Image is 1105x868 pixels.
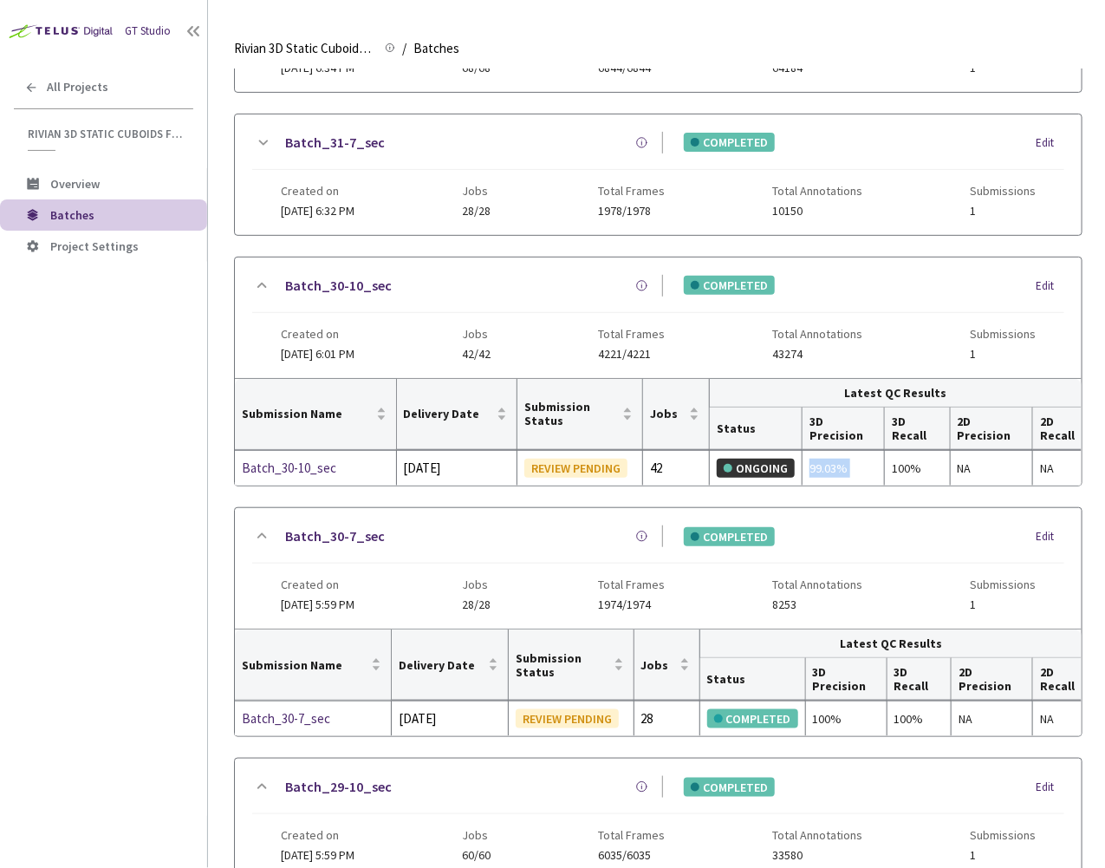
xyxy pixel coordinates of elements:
[707,709,798,728] div: COMPLETED
[281,847,354,863] span: [DATE] 5:59 PM
[598,849,665,862] span: 6035/6035
[242,407,373,421] span: Submission Name
[516,651,610,679] span: Submission Status
[462,828,491,842] span: Jobs
[970,578,1036,591] span: Submissions
[1033,408,1082,450] th: 2D Recall
[598,578,665,591] span: Total Frames
[1036,134,1064,152] div: Edit
[772,184,862,198] span: Total Annotations
[641,658,676,672] span: Jobs
[970,598,1036,611] span: 1
[1040,709,1075,728] div: NA
[516,709,619,728] div: REVIEW PENDING
[710,379,1082,408] th: Latest QC Results
[598,205,665,218] span: 1978/1978
[809,459,877,478] div: 99.03%
[281,828,354,842] span: Created on
[242,458,389,479] a: Batch_30-10_sec
[634,630,700,701] th: Jobs
[517,379,643,450] th: Submission Status
[402,38,406,59] li: /
[50,207,94,223] span: Batches
[50,238,139,254] span: Project Settings
[643,379,710,450] th: Jobs
[234,38,374,59] span: Rivian 3D Static Cuboids fixed[2024-25]
[397,379,517,450] th: Delivery Date
[281,578,354,591] span: Created on
[392,630,509,701] th: Delivery Date
[413,38,459,59] span: Batches
[970,62,1036,75] span: 1
[951,408,1033,450] th: 2D Precision
[598,327,665,341] span: Total Frames
[803,408,885,450] th: 3D Precision
[970,348,1036,361] span: 1
[772,828,862,842] span: Total Annotations
[1040,459,1075,478] div: NA
[684,276,775,295] div: COMPLETED
[285,132,385,153] a: Batch_31-7_sec
[970,828,1036,842] span: Submissions
[641,708,692,729] div: 28
[285,776,392,798] a: Batch_29-10_sec
[462,578,491,591] span: Jobs
[50,176,100,192] span: Overview
[242,708,384,729] a: Batch_30-7_sec
[806,658,887,701] th: 3D Precision
[235,258,1082,378] div: Batch_30-10_secCOMPLETEDEditCreated on[DATE] 6:01 PMJobs42/42Total Frames4221/4221Total Annotatio...
[772,578,862,591] span: Total Annotations
[684,133,775,152] div: COMPLETED
[1036,528,1064,545] div: Edit
[399,658,484,672] span: Delivery Date
[970,205,1036,218] span: 1
[772,348,862,361] span: 43274
[1036,277,1064,295] div: Edit
[970,849,1036,862] span: 1
[462,849,491,862] span: 60/60
[242,658,367,672] span: Submission Name
[700,630,1082,658] th: Latest QC Results
[813,709,880,728] div: 100%
[772,205,862,218] span: 10150
[281,346,354,362] span: [DATE] 6:01 PM
[285,275,392,297] a: Batch_30-10_sec
[710,408,803,450] th: Status
[885,408,950,450] th: 3D Recall
[717,459,795,478] div: ONGOING
[892,459,942,478] div: 100%
[598,184,665,198] span: Total Frames
[524,400,619,427] span: Submission Status
[772,62,862,75] span: 64184
[772,598,862,611] span: 8253
[404,407,493,421] span: Delivery Date
[684,527,775,546] div: COMPLETED
[524,459,627,478] div: REVIEW PENDING
[970,327,1036,341] span: Submissions
[772,327,862,341] span: Total Annotations
[399,708,501,729] div: [DATE]
[281,327,354,341] span: Created on
[462,62,491,75] span: 68/68
[509,630,634,701] th: Submission Status
[462,205,491,218] span: 28/28
[462,348,491,361] span: 42/42
[598,598,665,611] span: 1974/1974
[1033,658,1082,701] th: 2D Recall
[894,709,944,728] div: 100%
[598,62,665,75] span: 6844/6844
[887,658,952,701] th: 3D Recall
[281,597,354,612] span: [DATE] 5:59 PM
[1036,779,1064,796] div: Edit
[281,184,354,198] span: Created on
[235,630,392,701] th: Submission Name
[650,458,702,479] div: 42
[970,184,1036,198] span: Submissions
[125,23,171,40] div: GT Studio
[598,828,665,842] span: Total Frames
[235,379,397,450] th: Submission Name
[28,127,183,141] span: Rivian 3D Static Cuboids fixed[2024-25]
[281,203,354,219] span: [DATE] 6:32 PM
[772,849,862,862] span: 33580
[684,778,775,797] div: COMPLETED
